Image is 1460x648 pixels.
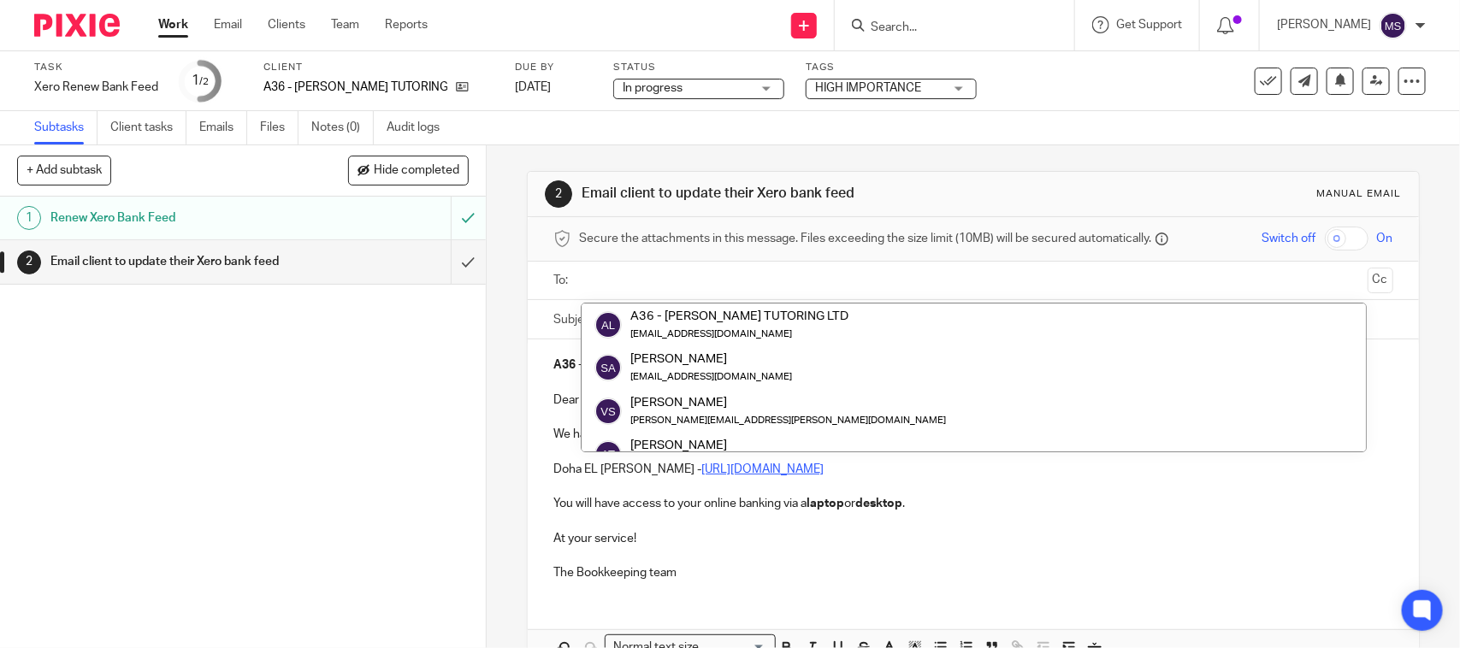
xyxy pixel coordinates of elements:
a: Work [158,16,188,33]
a: Client tasks [110,111,186,144]
a: Notes (0) [311,111,374,144]
span: HIGH IMPORTANCE [815,82,921,94]
span: [DATE] [515,81,551,93]
small: [EMAIL_ADDRESS][DOMAIN_NAME] [630,372,792,381]
img: svg%3E [1380,12,1407,39]
span: Hide completed [374,164,459,178]
a: Files [260,111,299,144]
div: 2 [17,250,41,274]
a: Audit logs [387,111,452,144]
div: 1 [17,206,41,230]
img: svg%3E [594,311,622,339]
div: A36 - [PERSON_NAME] TUTORING LTD [630,308,848,325]
strong: desktop [855,498,902,510]
a: Clients [268,16,305,33]
p: Dear [PERSON_NAME], [553,392,1392,409]
p: [PERSON_NAME] [1277,16,1371,33]
img: Pixie [34,14,120,37]
div: [PERSON_NAME] [630,351,792,368]
input: Search [869,21,1023,36]
div: [PERSON_NAME] [630,437,792,454]
a: Reports [385,16,428,33]
img: svg%3E [594,440,622,468]
p: You will have access to your online banking via a or . [553,495,1392,512]
div: [PERSON_NAME] [630,393,946,410]
div: Manual email [1317,187,1402,201]
div: 1 [192,71,209,91]
small: /2 [199,77,209,86]
label: Tags [806,61,977,74]
span: In progress [623,82,683,94]
button: Cc [1368,268,1393,293]
label: Task [34,61,158,74]
button: Hide completed [348,156,469,185]
div: 2 [545,180,572,208]
a: Email [214,16,242,33]
label: Due by [515,61,592,74]
strong: A36 - [PERSON_NAME] TUTORING LTD [553,359,770,371]
p: We have noticed your Xero bank feed is no longer active. To refresh this bank feed, please schedu... [553,426,1392,443]
h1: Email client to update their Xero bank feed [582,185,1010,203]
span: On [1377,230,1393,247]
span: Switch off [1262,230,1316,247]
p: At your service! The Bookkeeping team [553,530,1392,582]
label: Subject: [553,311,598,328]
a: Subtasks [34,111,98,144]
span: Secure the attachments in this message. Files exceeding the size limit (10MB) will be secured aut... [579,230,1151,247]
span: Get Support [1116,19,1182,31]
p: Doha EL [PERSON_NAME] - [553,461,1392,478]
label: To: [553,272,572,289]
button: + Add subtask [17,156,111,185]
div: Xero Renew Bank Feed [34,79,158,96]
h1: Email client to update their Xero bank feed [50,249,306,274]
img: svg%3E [594,354,622,381]
small: [EMAIL_ADDRESS][DOMAIN_NAME] [630,329,792,339]
h1: Renew Xero Bank Feed [50,205,306,231]
a: [URL][DOMAIN_NAME] [701,463,824,475]
strong: laptop [807,498,844,510]
label: Status [613,61,784,74]
small: [PERSON_NAME][EMAIL_ADDRESS][PERSON_NAME][DOMAIN_NAME] [630,415,946,425]
img: svg%3E [594,398,622,425]
a: Team [331,16,359,33]
a: Emails [199,111,247,144]
p: A36 - [PERSON_NAME] TUTORING LTD [263,79,447,96]
label: Client [263,61,494,74]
